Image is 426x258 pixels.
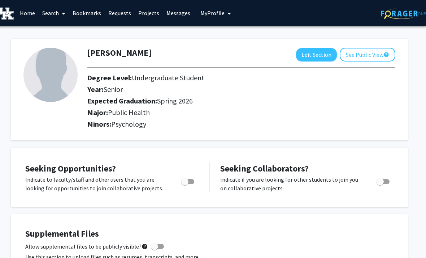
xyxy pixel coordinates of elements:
div: Toggle [374,175,394,186]
mat-icon: help [383,50,389,59]
span: My Profile [200,9,225,17]
h2: Expected Graduation: [87,97,367,105]
a: Messages [163,0,194,26]
h2: Degree Level: [87,73,367,82]
a: Bookmarks [69,0,105,26]
p: Indicate to faculty/staff and other users that you are looking for opportunities to join collabor... [25,175,168,193]
span: Undergraduate Student [132,73,204,82]
h1: [PERSON_NAME] [87,48,152,58]
h2: Year: [87,85,367,94]
span: Senior [104,85,123,94]
button: Edit Section [296,48,337,62]
h2: Minors: [87,120,395,128]
span: Allow supplemental files to be publicly visible? [25,242,148,251]
p: Indicate if you are looking for other students to join you on collaborative projects. [220,175,363,193]
span: Psychology [111,119,146,128]
span: Seeking Opportunities? [25,163,116,174]
a: Search [39,0,69,26]
span: Public Health [108,108,150,117]
button: See Public View [340,48,395,62]
h2: Major: [87,108,395,117]
span: Seeking Collaborators? [220,163,309,174]
a: Requests [105,0,135,26]
a: Home [16,0,39,26]
img: Profile Picture [23,48,78,102]
mat-icon: help [142,242,148,251]
iframe: Chat [5,225,31,253]
a: Projects [135,0,163,26]
span: Spring 2026 [157,96,193,105]
img: ForagerOne Logo [381,8,426,19]
h4: Supplemental Files [25,229,394,239]
div: Toggle [178,175,198,186]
